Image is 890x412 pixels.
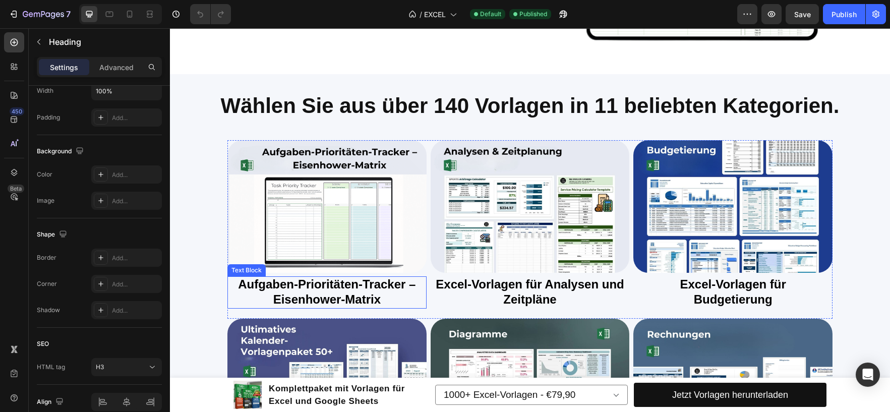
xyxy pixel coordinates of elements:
[856,363,880,387] div: Open Intercom Messenger
[96,363,104,371] span: H3
[502,359,618,375] div: Jetzt Vorlagen herunterladen
[37,306,60,315] div: Shadow
[519,10,547,19] span: Published
[99,62,134,73] p: Advanced
[37,253,56,262] div: Border
[524,264,603,278] strong: Budgetierung
[60,238,94,247] div: Text Block
[112,113,159,123] div: Add...
[37,395,66,409] div: Align
[37,228,69,242] div: Shape
[57,112,257,245] img: gempages_559937963773920037-f0dc2a9c-45a6-4772-97cf-42511cd738da.png
[37,86,53,95] div: Width
[66,8,71,20] p: 7
[170,28,890,412] iframe: Design area
[832,9,857,20] div: Publish
[463,112,663,245] img: gempages_559937963773920037-da564a88-ed8e-443b-a450-5b55252cd563.jpg
[510,249,616,263] strong: Excel-Vorlagen für
[424,9,446,20] span: EXCEL
[51,66,670,89] span: Wählen Sie aus über 140 Vorlagen in 11 beliebten Kategorien.
[91,358,162,376] button: H3
[8,185,24,193] div: Beta
[464,355,657,379] button: Jetzt Vorlagen herunterladen
[68,249,246,278] strong: Aufgaben-Prioritäten-Tracker – Eisenhower-Matrix
[49,36,158,48] p: Heading
[112,254,159,263] div: Add...
[37,113,60,122] div: Padding
[37,363,65,372] div: HTML tag
[794,10,811,19] span: Save
[37,145,86,158] div: Background
[37,170,52,179] div: Color
[420,9,422,20] span: /
[190,4,231,24] div: Undo/Redo
[92,82,161,100] input: Auto
[4,4,75,24] button: 7
[266,249,454,278] strong: Excel-Vorlagen für Analysen und Zeitpläne
[37,279,57,288] div: Corner
[261,112,460,245] img: gempages_559937963773920037-8a742504-b2ed-412a-bfcc-41d6cc919813.jpg
[10,107,24,115] div: 450
[37,196,54,205] div: Image
[112,170,159,180] div: Add...
[786,4,819,24] button: Save
[112,306,159,315] div: Add...
[112,197,159,206] div: Add...
[823,4,865,24] button: Publish
[37,339,49,348] div: SEO
[112,280,159,289] div: Add...
[50,62,78,73] p: Settings
[480,10,501,19] span: Default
